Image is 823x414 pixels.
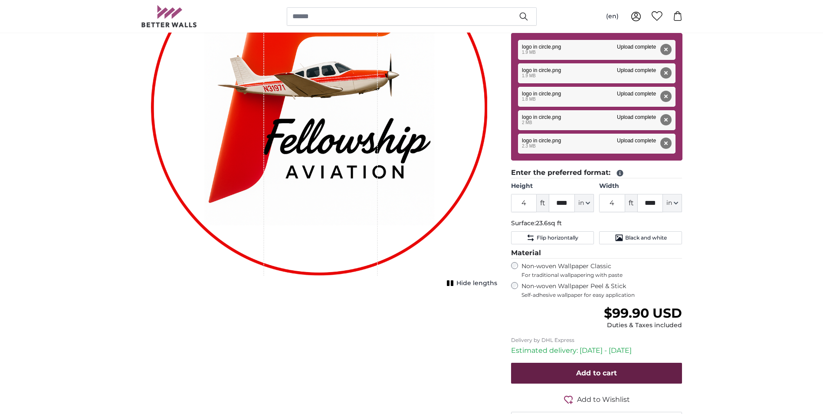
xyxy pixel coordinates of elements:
span: Add to Wishlist [577,394,630,405]
button: (en) [599,9,626,24]
span: ft [537,194,549,212]
label: Non-woven Wallpaper Peel & Stick [521,282,682,299]
button: Black and white [599,231,682,244]
span: in [666,199,672,207]
button: Add to cart [511,363,682,384]
img: Betterwalls [141,5,197,27]
span: in [578,199,584,207]
span: Flip horizontally [537,234,578,241]
legend: Material [511,248,682,259]
label: Width [599,182,682,191]
button: Add to Wishlist [511,394,682,405]
span: 23.6sq ft [536,219,562,227]
div: Duties & Taxes included [604,321,682,330]
span: Add to cart [576,369,617,377]
span: Hide lengths [456,279,497,288]
label: Height [511,182,594,191]
span: ft [625,194,637,212]
span: Black and white [625,234,667,241]
button: Flip horizontally [511,231,594,244]
legend: Enter the preferred format: [511,168,682,178]
button: in [575,194,594,212]
span: For traditional wallpapering with paste [521,272,682,279]
p: Estimated delivery: [DATE] - [DATE] [511,345,682,356]
p: Delivery by DHL Express [511,337,682,344]
label: Non-woven Wallpaper Classic [521,262,682,279]
span: $99.90 USD [604,305,682,321]
p: Surface: [511,219,682,228]
button: in [663,194,682,212]
span: Self-adhesive wallpaper for easy application [521,292,682,299]
button: Hide lengths [444,277,497,289]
